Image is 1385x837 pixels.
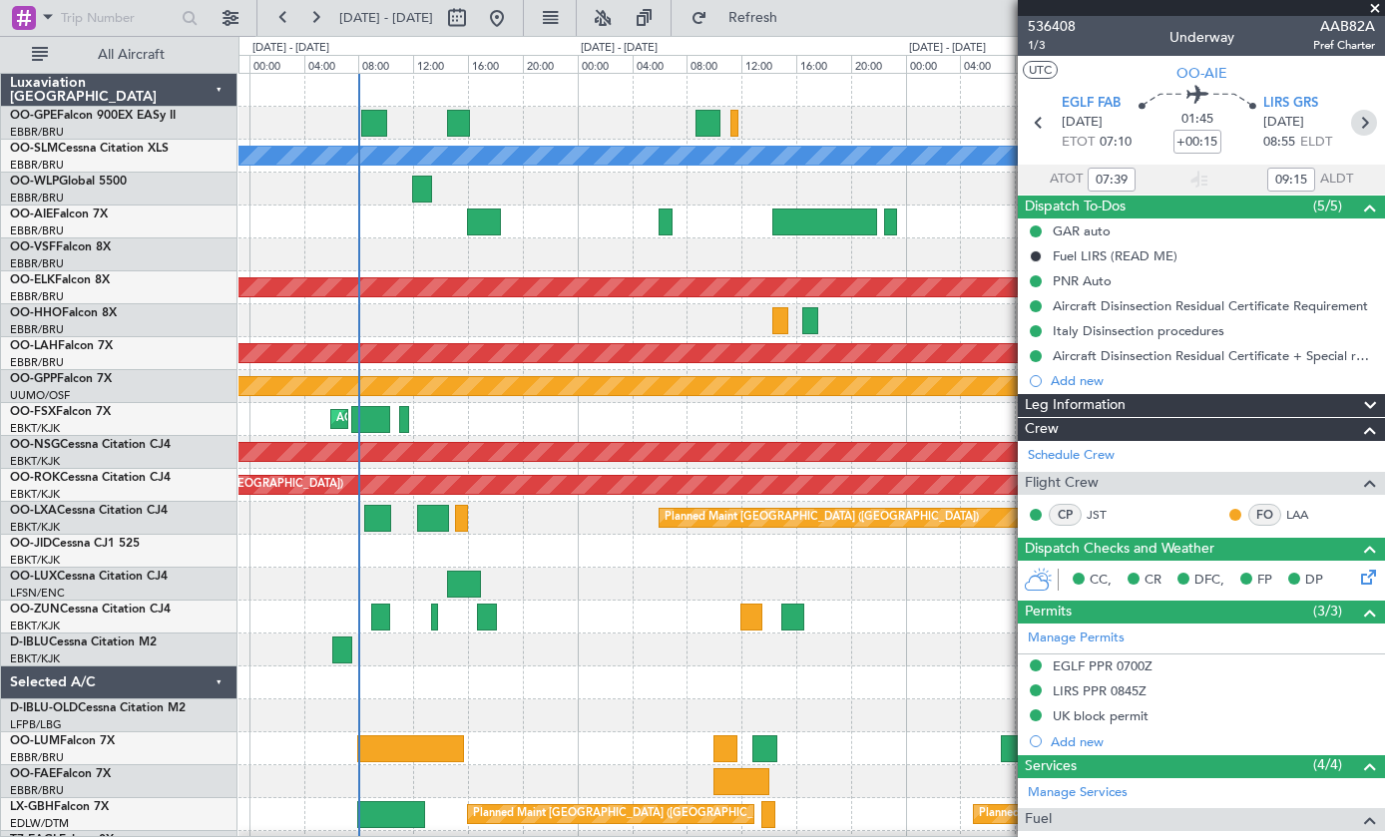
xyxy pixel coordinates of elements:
[1145,571,1161,591] span: CR
[468,55,523,73] div: 16:00
[1263,94,1318,114] span: LIRS GRS
[473,799,787,829] div: Planned Maint [GEOGRAPHIC_DATA] ([GEOGRAPHIC_DATA])
[10,340,113,352] a: OO-LAHFalcon 7X
[1286,506,1331,524] a: LAA
[10,553,60,568] a: EBKT/KJK
[1053,222,1111,239] div: GAR auto
[10,406,56,418] span: OO-FSX
[10,783,64,798] a: EBBR/BRU
[10,636,49,648] span: D-IBLU
[10,223,64,238] a: EBBR/BRU
[10,340,58,352] span: OO-LAH
[1053,682,1147,699] div: LIRS PPR 0845Z
[1025,418,1059,441] span: Crew
[10,735,60,747] span: OO-LUM
[10,472,171,484] a: OO-ROKCessna Citation CJ4
[10,604,60,616] span: OO-ZUN
[1062,113,1103,133] span: [DATE]
[1025,538,1214,561] span: Dispatch Checks and Weather
[1025,196,1126,218] span: Dispatch To-Dos
[10,289,64,304] a: EBBR/BRU
[61,3,176,33] input: Trip Number
[1049,504,1082,526] div: CP
[10,176,127,188] a: OO-WLPGlobal 5500
[10,439,171,451] a: OO-NSGCessna Citation CJ4
[10,571,168,583] a: OO-LUXCessna Citation CJ4
[1051,372,1375,389] div: Add new
[10,505,168,517] a: OO-LXACessna Citation CJ4
[10,143,58,155] span: OO-SLM
[10,651,60,666] a: EBKT/KJK
[10,158,64,173] a: EBBR/BRU
[10,768,56,780] span: OO-FAE
[10,256,64,271] a: EBBR/BRU
[10,209,108,220] a: OO-AIEFalcon 7X
[909,40,986,57] div: [DATE] - [DATE]
[10,191,64,206] a: EBBR/BRU
[10,322,64,337] a: EBBR/BRU
[1062,94,1121,114] span: EGLF FAB
[10,176,59,188] span: OO-WLP
[10,472,60,484] span: OO-ROK
[1181,110,1213,130] span: 01:45
[1248,504,1281,526] div: FO
[1053,297,1368,314] div: Aircraft Disinsection Residual Certificate Requirement
[1090,571,1112,591] span: CC,
[52,48,211,62] span: All Aircraft
[10,274,110,286] a: OO-ELKFalcon 8X
[10,241,56,253] span: OO-VSF
[10,110,57,122] span: OO-GPE
[10,750,64,765] a: EBBR/BRU
[10,439,60,451] span: OO-NSG
[1028,446,1115,466] a: Schedule Crew
[1050,170,1083,190] span: ATOT
[1100,133,1132,153] span: 07:10
[10,636,157,648] a: D-IBLUCessna Citation M2
[1176,63,1227,84] span: OO-AIE
[1053,247,1177,264] div: Fuel LIRS (READ ME)
[10,520,60,535] a: EBKT/KJK
[10,373,57,385] span: OO-GPP
[10,209,53,220] span: OO-AIE
[1025,472,1099,495] span: Flight Crew
[1087,506,1132,524] a: JST
[1313,37,1375,54] span: Pref Charter
[10,735,115,747] a: OO-LUMFalcon 7X
[1028,783,1128,803] a: Manage Services
[10,702,186,714] a: D-IBLU-OLDCessna Citation M2
[633,55,688,73] div: 04:00
[10,801,54,813] span: LX-GBH
[10,355,64,370] a: EBBR/BRU
[581,40,658,57] div: [DATE] - [DATE]
[10,307,117,319] a: OO-HHOFalcon 8X
[249,55,304,73] div: 00:00
[1053,347,1375,364] div: Aircraft Disinsection Residual Certificate + Special request
[1062,133,1095,153] span: ETOT
[687,55,741,73] div: 08:00
[851,55,906,73] div: 20:00
[1300,133,1332,153] span: ELDT
[1025,601,1072,624] span: Permits
[1025,755,1077,778] span: Services
[1028,16,1076,37] span: 536408
[1194,571,1224,591] span: DFC,
[1313,16,1375,37] span: AAB82A
[1025,394,1126,417] span: Leg Information
[10,717,62,732] a: LFPB/LBG
[10,604,171,616] a: OO-ZUNCessna Citation CJ4
[10,619,60,633] a: EBKT/KJK
[1025,808,1052,831] span: Fuel
[1088,168,1136,192] input: --:--
[10,373,112,385] a: OO-GPPFalcon 7X
[10,801,109,813] a: LX-GBHFalcon 7X
[358,55,413,73] div: 08:00
[1053,322,1224,339] div: Italy Disinsection procedures
[1313,196,1342,216] span: (5/5)
[1305,571,1323,591] span: DP
[10,274,55,286] span: OO-ELK
[10,307,62,319] span: OO-HHO
[10,421,60,436] a: EBKT/KJK
[979,799,1104,829] div: Planned Maint Nurnberg
[960,55,1015,73] div: 04:00
[1015,55,1070,73] div: 08:00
